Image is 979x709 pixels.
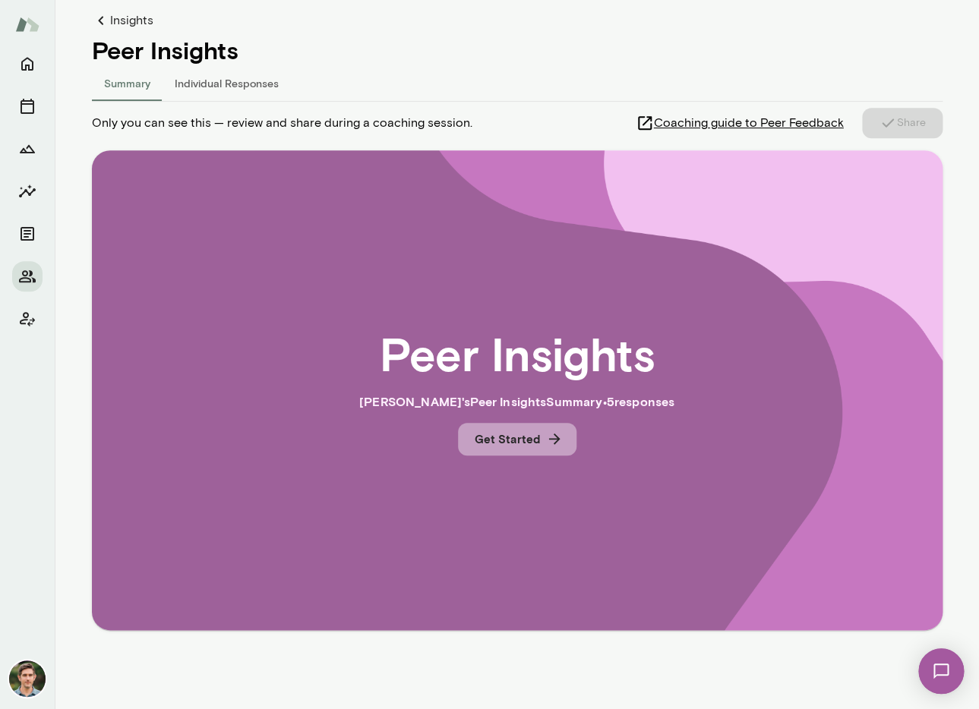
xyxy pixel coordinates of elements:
[92,11,943,30] a: Insights
[12,219,43,249] button: Documents
[15,10,39,39] img: Mento
[12,261,43,291] button: Members
[654,114,844,132] span: Coaching guide to Peer Feedback
[380,326,654,380] h2: Peer Insights
[359,394,602,408] span: [PERSON_NAME] 's Peer Insights Summary
[12,91,43,121] button: Sessions
[602,394,674,408] span: • 5 response s
[92,36,943,65] h4: Peer Insights
[92,65,943,101] div: responses-tab
[9,660,46,697] img: Devin McIntire
[163,65,291,101] button: Individual Responses
[12,304,43,334] button: Client app
[12,176,43,206] button: Insights
[12,134,43,164] button: Growth Plan
[92,65,163,101] button: Summary
[458,423,576,455] button: Get Started
[92,114,472,132] span: Only you can see this — review and share during a coaching session.
[12,49,43,79] button: Home
[636,108,862,138] a: Coaching guide to Peer Feedback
